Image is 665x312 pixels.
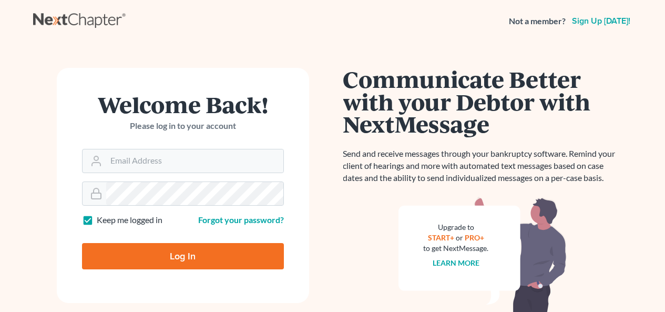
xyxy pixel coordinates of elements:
div: Upgrade to [424,222,489,233]
input: Email Address [106,149,283,173]
a: Sign up [DATE]! [570,17,632,25]
label: Keep me logged in [97,214,162,226]
a: Forgot your password? [198,215,284,225]
h1: Welcome Back! [82,93,284,116]
a: PRO+ [465,233,484,242]
a: START+ [428,233,454,242]
div: to get NextMessage. [424,243,489,254]
strong: Not a member? [509,15,566,27]
a: Learn more [433,258,479,267]
p: Please log in to your account [82,120,284,132]
input: Log In [82,243,284,269]
p: Send and receive messages through your bankruptcy software. Remind your client of hearings and mo... [343,148,622,184]
span: or [456,233,463,242]
h1: Communicate Better with your Debtor with NextMessage [343,68,622,135]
